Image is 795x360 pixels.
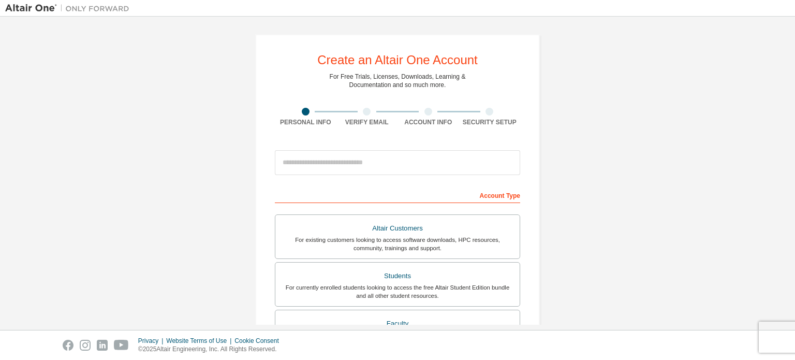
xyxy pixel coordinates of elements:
div: Account Type [275,186,520,203]
div: Faculty [282,316,513,331]
div: For existing customers looking to access software downloads, HPC resources, community, trainings ... [282,236,513,252]
div: Create an Altair One Account [317,54,478,66]
div: Privacy [138,337,166,345]
img: Altair One [5,3,135,13]
p: © 2025 Altair Engineering, Inc. All Rights Reserved. [138,345,285,354]
div: Security Setup [459,118,521,126]
img: instagram.svg [80,340,91,351]
img: youtube.svg [114,340,129,351]
div: For Free Trials, Licenses, Downloads, Learning & Documentation and so much more. [330,73,466,89]
div: Website Terms of Use [166,337,234,345]
img: linkedin.svg [97,340,108,351]
div: Account Info [397,118,459,126]
img: facebook.svg [63,340,73,351]
div: Verify Email [336,118,398,126]
div: Cookie Consent [234,337,285,345]
div: Personal Info [275,118,336,126]
div: Altair Customers [282,221,513,236]
div: Students [282,269,513,283]
div: For currently enrolled students looking to access the free Altair Student Edition bundle and all ... [282,283,513,300]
